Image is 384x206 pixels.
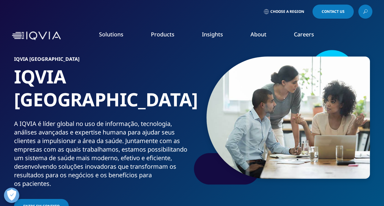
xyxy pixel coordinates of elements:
span: Contact Us [322,10,345,13]
a: Careers [294,31,314,38]
a: Insights [202,31,223,38]
h6: IQVIA [GEOGRAPHIC_DATA] [14,57,190,65]
h1: IQVIA [GEOGRAPHIC_DATA] [14,65,190,120]
a: Contact Us [313,5,354,19]
nav: Primary [63,21,372,50]
div: A IQVIA é líder global no uso de informação, tecnologia, análises avançadas e expertise humana pa... [14,120,190,188]
span: Choose a Region [270,9,304,14]
a: Solutions [99,31,123,38]
a: Products [151,31,174,38]
a: About [251,31,266,38]
img: 106_small-group-discussion.jpg [207,57,370,179]
button: Open Preferences [4,188,19,203]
